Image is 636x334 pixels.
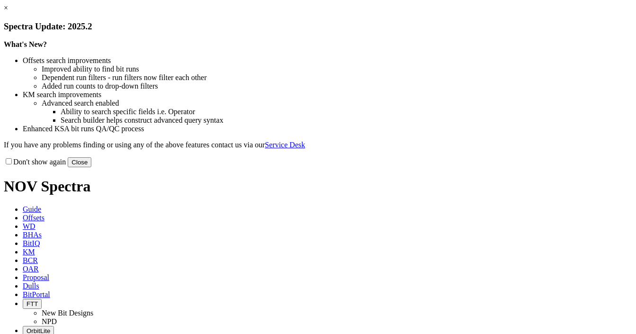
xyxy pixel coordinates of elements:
[4,158,66,166] label: Don't show again
[23,282,39,290] span: Dulls
[4,178,632,195] h1: NOV Spectra
[4,21,632,32] h3: Spectra Update: 2025.2
[23,56,632,65] li: Offsets search improvements
[42,317,57,325] a: NPD
[42,309,93,317] a: New Bit Designs
[61,108,632,116] li: Ability to search specific fields i.e. Operator
[23,256,38,264] span: BCR
[68,157,91,167] button: Close
[23,265,39,273] span: OAR
[42,99,632,108] li: Advanced search enabled
[23,214,44,222] span: Offsets
[23,231,42,239] span: BHAs
[42,82,632,90] li: Added run counts to drop-down filters
[42,65,632,73] li: Improved ability to find bit runs
[4,141,632,149] p: If you have any problems finding or using any of the above features contact us via our
[61,116,632,125] li: Search builder helps construct advanced query syntax
[42,73,632,82] li: Dependent run filters - run filters now filter each other
[23,125,632,133] li: Enhanced KSA bit runs QA/QC process
[4,4,8,12] a: ×
[23,239,40,247] span: BitIQ
[265,141,305,149] a: Service Desk
[23,290,50,298] span: BitPortal
[23,205,41,213] span: Guide
[23,90,632,99] li: KM search improvements
[23,222,35,230] span: WD
[23,248,35,256] span: KM
[4,40,47,48] strong: What's New?
[26,300,38,307] span: FTT
[23,273,49,281] span: Proposal
[6,158,12,164] input: Don't show again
